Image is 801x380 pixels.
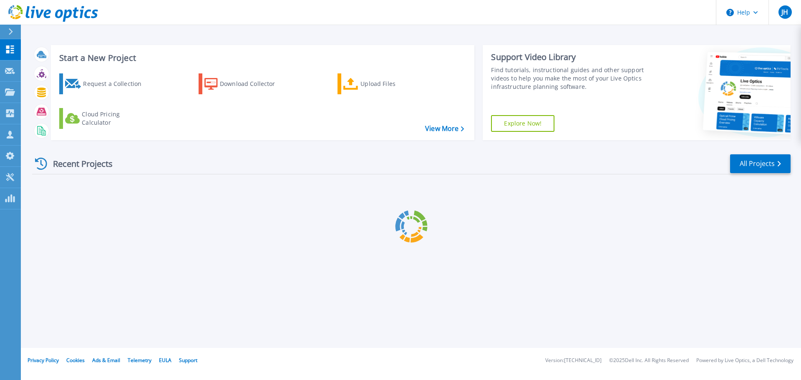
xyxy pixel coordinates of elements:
a: Upload Files [338,73,431,94]
div: Find tutorials, instructional guides and other support videos to help you make the most of your L... [491,66,648,91]
a: Privacy Policy [28,357,59,364]
div: Download Collector [220,75,287,92]
div: Upload Files [360,75,427,92]
a: All Projects [730,154,791,173]
span: JH [781,9,788,15]
div: Request a Collection [83,75,150,92]
li: Version: [TECHNICAL_ID] [545,358,602,363]
a: Download Collector [199,73,292,94]
a: Explore Now! [491,115,554,132]
a: View More [425,125,464,133]
div: Recent Projects [32,154,124,174]
div: Support Video Library [491,52,648,63]
a: Cookies [66,357,85,364]
a: Cloud Pricing Calculator [59,108,152,129]
a: Ads & Email [92,357,120,364]
h3: Start a New Project [59,53,464,63]
a: Support [179,357,197,364]
a: Telemetry [128,357,151,364]
div: Cloud Pricing Calculator [82,110,149,127]
a: Request a Collection [59,73,152,94]
li: © 2025 Dell Inc. All Rights Reserved [609,358,689,363]
a: EULA [159,357,171,364]
li: Powered by Live Optics, a Dell Technology [696,358,793,363]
